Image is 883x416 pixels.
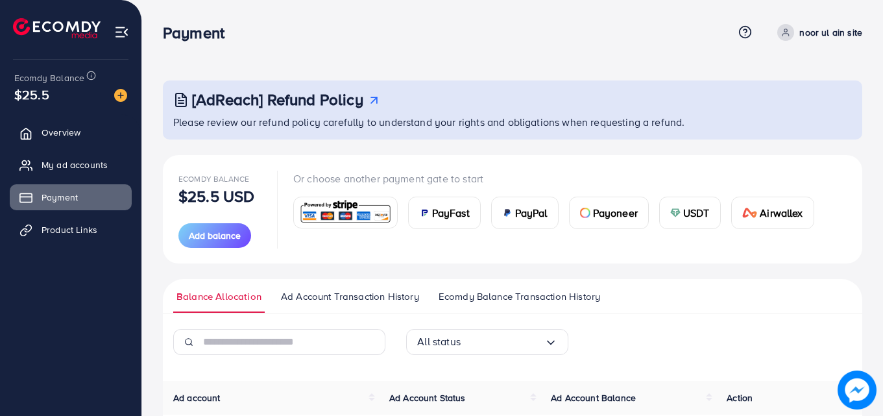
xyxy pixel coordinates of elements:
[114,25,129,40] img: menu
[189,229,241,242] span: Add balance
[593,205,638,221] span: Payoneer
[178,223,251,248] button: Add balance
[42,223,97,236] span: Product Links
[10,119,132,145] a: Overview
[551,391,636,404] span: Ad Account Balance
[419,208,429,218] img: card
[293,197,398,228] a: card
[178,173,249,184] span: Ecomdy Balance
[13,18,101,38] img: logo
[406,329,568,355] div: Search for option
[163,23,235,42] h3: Payment
[10,217,132,243] a: Product Links
[281,289,419,304] span: Ad Account Transaction History
[10,152,132,178] a: My ad accounts
[176,289,261,304] span: Balance Allocation
[439,289,600,304] span: Ecomdy Balance Transaction History
[173,114,854,130] p: Please review our refund policy carefully to understand your rights and obligations when requesti...
[569,197,649,229] a: cardPayoneer
[389,391,466,404] span: Ad Account Status
[42,158,108,171] span: My ad accounts
[432,205,470,221] span: PayFast
[683,205,710,221] span: USDT
[461,332,544,352] input: Search for option
[515,205,548,221] span: PayPal
[491,197,559,229] a: cardPayPal
[42,126,80,139] span: Overview
[742,208,758,218] img: card
[408,197,481,229] a: cardPayFast
[727,391,753,404] span: Action
[580,208,590,218] img: card
[731,197,814,229] a: cardAirwallex
[760,205,803,221] span: Airwallex
[192,90,363,109] h3: [AdReach] Refund Policy
[670,208,681,218] img: card
[10,184,132,210] a: Payment
[840,373,875,408] img: image
[659,197,721,229] a: cardUSDT
[293,171,825,186] p: Or choose another payment gate to start
[799,25,862,40] p: noor ul ain site
[14,85,49,104] span: $25.5
[298,199,393,226] img: card
[114,89,127,102] img: image
[42,191,78,204] span: Payment
[502,208,513,218] img: card
[14,71,84,84] span: Ecomdy Balance
[178,188,254,204] p: $25.5 USD
[772,24,862,41] a: noor ul ain site
[173,391,221,404] span: Ad account
[417,332,461,352] span: All status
